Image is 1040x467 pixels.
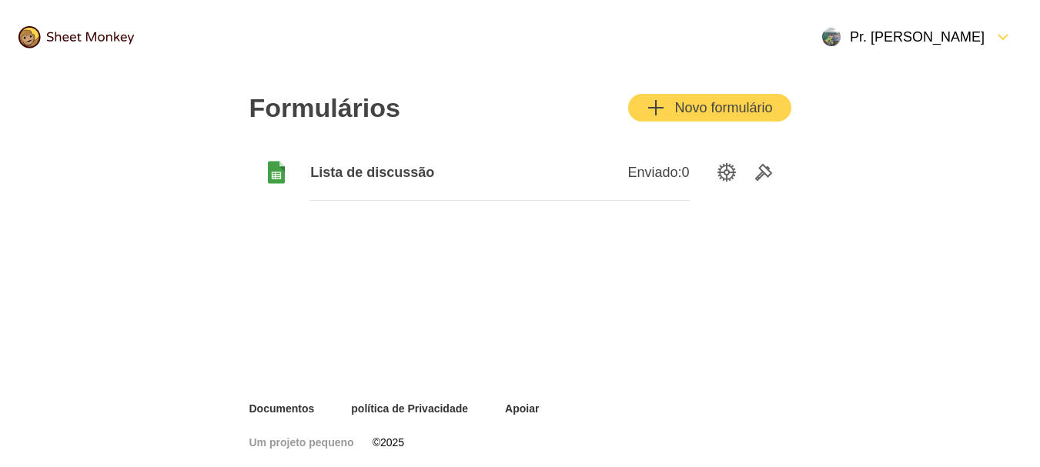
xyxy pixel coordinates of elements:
[754,163,773,182] svg: Ferramentas
[505,402,539,415] font: Apoiar
[18,26,134,48] img: logo@2x.png
[681,165,689,180] font: 0
[627,165,681,180] font: Enviado:
[380,436,404,449] font: 2025
[717,163,736,182] svg: Opções de configuração
[647,98,665,117] svg: Adicionar
[850,29,985,45] font: Pr. [PERSON_NAME]
[351,402,468,415] font: política de Privacidade
[249,402,315,415] font: Documentos
[373,436,380,449] font: ©
[249,401,315,416] a: Documentos
[249,93,400,122] font: Formulários
[249,436,354,449] font: Um projeto pequeno
[351,401,468,416] a: política de Privacidade
[310,165,434,180] font: Lista de discussão
[994,28,1012,46] svg: FormDown
[674,100,772,115] font: Novo formulário
[813,18,1022,55] button: Abrir Menu
[249,435,354,450] a: Um projeto pequeno
[628,94,791,122] button: AdicionarNovo formulário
